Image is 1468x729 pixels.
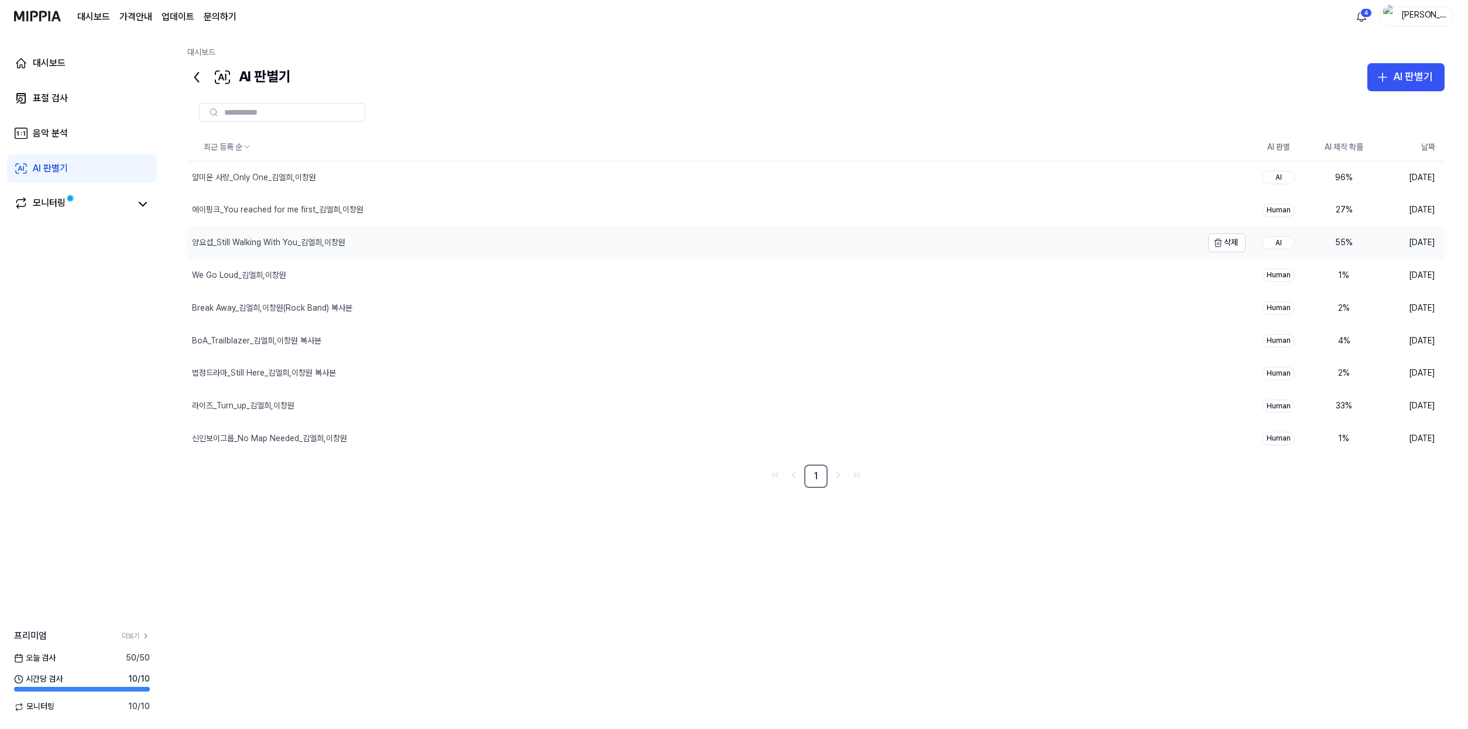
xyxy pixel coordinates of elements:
[1208,233,1246,252] button: 삭제
[7,119,157,147] a: 음악 분석
[192,302,352,314] div: Break Away_김엘희,이창원(Rock Band) 복사본
[1262,432,1295,445] div: Human
[162,10,194,24] a: 업데이트
[77,10,110,24] a: 대시보드
[119,10,152,24] button: 가격안내
[187,465,1445,488] nav: pagination
[1262,301,1295,315] div: Human
[126,652,150,664] span: 50 / 50
[204,10,236,24] a: 문의하기
[1352,7,1371,26] button: 알림4
[192,204,363,216] div: 에이핑크_You reached for me first_김엘희,이창원
[33,196,66,212] div: 모니터링
[1377,194,1445,226] td: [DATE]
[1320,237,1367,249] div: 55 %
[1262,236,1295,250] div: AI
[122,631,150,641] a: 더보기
[7,154,157,183] a: AI 판별기
[14,196,131,212] a: 모니터링
[1360,8,1372,18] div: 4
[128,673,150,685] span: 10 / 10
[33,161,68,176] div: AI 판별기
[830,467,846,483] a: Go to next page
[192,335,321,347] div: BoA_Trailblazer_김엘희,이창원 복사본
[1377,133,1445,161] th: 날짜
[1246,133,1311,161] th: AI 판별
[192,270,286,281] div: We Go Loud_김엘희,이창원
[33,91,68,105] div: 표절 검사
[1377,259,1445,292] td: [DATE]
[1393,68,1433,85] div: AI 판별기
[1354,9,1368,23] img: 알림
[192,367,336,379] div: 법정드라마_Still Here_김엘희,이창원 복사본
[192,433,347,445] div: 신인보이그룹_No Map Needed_김엘희,이창원
[1311,133,1377,161] th: AI 제작 확률
[1377,390,1445,422] td: [DATE]
[1377,226,1445,259] td: [DATE]
[1377,422,1445,455] td: [DATE]
[187,63,291,91] div: AI 판별기
[1377,161,1445,194] td: [DATE]
[1320,400,1367,412] div: 33 %
[1401,9,1446,22] div: [PERSON_NAME]
[1262,367,1295,380] div: Human
[1320,204,1367,216] div: 27 %
[1379,6,1454,26] button: profile[PERSON_NAME]
[1383,5,1397,28] img: profile
[7,49,157,77] a: 대시보드
[192,400,294,412] div: 라이즈_Turn_up_김엘희,이창원
[767,467,783,483] a: Go to first page
[1377,325,1445,357] td: [DATE]
[1320,270,1367,281] div: 1 %
[1320,335,1367,347] div: 4 %
[1320,172,1367,184] div: 96 %
[187,47,215,57] a: 대시보드
[33,126,68,140] div: 음악 분석
[1367,63,1445,91] button: AI 판별기
[7,84,157,112] a: 표절 검사
[1320,433,1367,445] div: 1 %
[1262,334,1295,348] div: Human
[192,172,316,184] div: 얄미운 사랑_Only One_김엘희,이창원
[1262,204,1295,217] div: Human
[1262,400,1295,413] div: Human
[14,701,54,713] span: 모니터링
[1320,367,1367,379] div: 2 %
[1377,292,1445,325] td: [DATE]
[1262,171,1295,184] div: AI
[14,673,63,685] span: 시간당 검사
[33,56,66,70] div: 대시보드
[128,701,150,713] span: 10 / 10
[1377,357,1445,390] td: [DATE]
[1320,302,1367,314] div: 2 %
[804,465,828,488] a: 1
[14,629,47,643] span: 프리미엄
[1262,269,1295,282] div: Human
[14,652,56,664] span: 오늘 검사
[786,467,802,483] a: Go to previous page
[192,237,345,249] div: 양요섭_Still Walking With You_김엘희,이창원
[849,467,865,483] a: Go to last page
